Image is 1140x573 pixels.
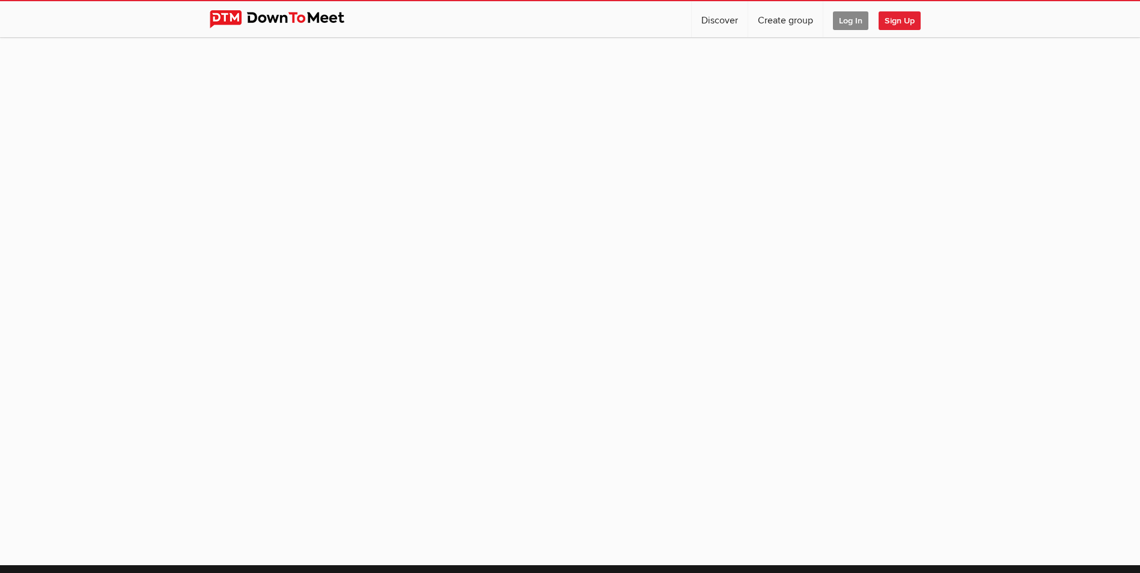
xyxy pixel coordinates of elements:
a: Create group [748,1,823,37]
a: Discover [692,1,748,37]
span: Log In [833,11,868,30]
a: Log In [823,1,878,37]
a: Sign Up [879,1,930,37]
span: Sign Up [879,11,921,30]
img: DownToMeet [210,10,363,28]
